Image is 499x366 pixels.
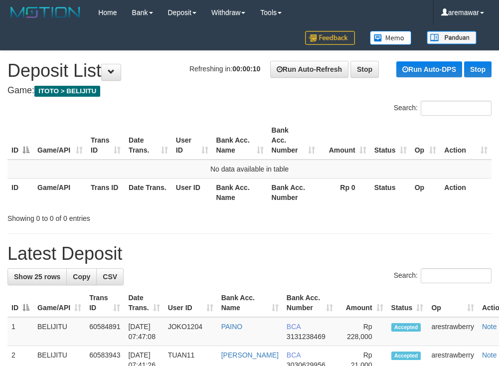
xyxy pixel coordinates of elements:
img: Feedback.jpg [305,31,355,45]
th: Bank Acc. Name [212,178,268,206]
th: Op: activate to sort column ascending [411,121,441,160]
td: BELIJITU [33,317,85,346]
a: Note [482,323,497,331]
img: MOTION_logo.png [7,5,83,20]
div: Showing 0 to 0 of 0 entries [7,209,200,223]
th: Date Trans. [125,178,172,206]
span: Copy 3131238469 to clipboard [287,333,326,341]
a: Stop [350,61,379,78]
a: Run Auto-DPS [396,61,462,77]
th: User ID: activate to sort column ascending [172,121,212,160]
th: Bank Acc. Name: activate to sort column ascending [212,121,268,160]
a: [PERSON_NAME] [221,351,279,359]
td: [DATE] 07:47:08 [124,317,164,346]
a: Run Auto-Refresh [270,61,348,78]
th: ID [7,178,33,206]
td: Rp 228,000 [337,317,387,346]
th: Game/API: activate to sort column ascending [33,289,85,317]
th: Bank Acc. Name: activate to sort column ascending [217,289,283,317]
th: ID: activate to sort column descending [7,289,33,317]
img: Button%20Memo.svg [370,31,412,45]
th: Game/API: activate to sort column ascending [33,121,87,160]
span: ITOTO > BELIJITU [34,86,100,97]
th: Status: activate to sort column ascending [370,121,411,160]
span: CSV [103,273,117,281]
th: Trans ID: activate to sort column ascending [87,121,125,160]
h4: Game: [7,86,492,96]
td: 1 [7,317,33,346]
th: Bank Acc. Number: activate to sort column ascending [268,121,319,160]
span: Accepted [391,352,421,360]
strong: 00:00:10 [232,65,260,73]
th: Date Trans.: activate to sort column ascending [124,289,164,317]
span: BCA [287,323,301,331]
th: User ID [172,178,212,206]
td: JOKO1204 [164,317,217,346]
a: Note [482,351,497,359]
a: CSV [96,268,124,285]
th: Op: activate to sort column ascending [427,289,478,317]
th: Game/API [33,178,87,206]
a: PAINO [221,323,243,331]
th: Date Trans.: activate to sort column ascending [125,121,172,160]
input: Search: [421,268,492,283]
th: Bank Acc. Number [268,178,319,206]
span: Show 25 rows [14,273,60,281]
th: User ID: activate to sort column ascending [164,289,217,317]
th: Status [370,178,411,206]
th: ID: activate to sort column descending [7,121,33,160]
th: Action: activate to sort column ascending [440,121,492,160]
th: Action [440,178,492,206]
h1: Latest Deposit [7,244,492,264]
label: Search: [394,268,492,283]
th: Trans ID: activate to sort column ascending [85,289,124,317]
span: Accepted [391,323,421,332]
td: No data available in table [7,160,492,179]
th: Trans ID [87,178,125,206]
span: Copy [73,273,90,281]
th: Bank Acc. Number: activate to sort column ascending [283,289,337,317]
span: BCA [287,351,301,359]
td: 60584891 [85,317,124,346]
label: Search: [394,101,492,116]
th: Amount: activate to sort column ascending [337,289,387,317]
a: Stop [464,61,492,77]
input: Search: [421,101,492,116]
img: panduan.png [427,31,477,44]
th: Amount: activate to sort column ascending [319,121,370,160]
h1: Deposit List [7,61,492,81]
th: Status: activate to sort column ascending [387,289,428,317]
td: arestrawberry [427,317,478,346]
a: Copy [66,268,97,285]
th: Rp 0 [319,178,370,206]
th: Op [411,178,441,206]
span: Refreshing in: [189,65,260,73]
a: Show 25 rows [7,268,67,285]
